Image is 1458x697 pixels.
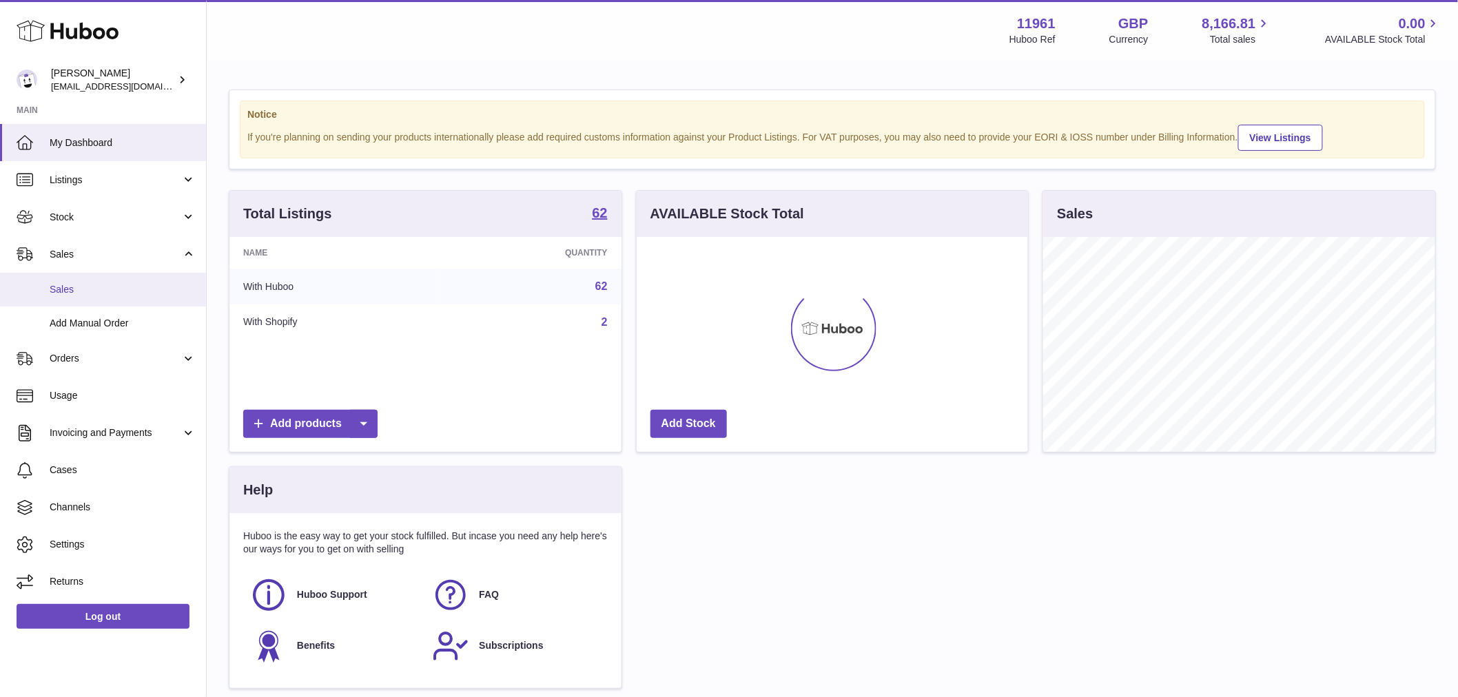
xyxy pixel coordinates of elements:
[247,123,1417,151] div: If you're planning on sending your products internationally please add required customs informati...
[595,280,608,292] a: 62
[50,389,196,402] span: Usage
[50,464,196,477] span: Cases
[1009,33,1056,46] div: Huboo Ref
[50,248,181,261] span: Sales
[1325,14,1441,46] a: 0.00 AVAILABLE Stock Total
[50,317,196,330] span: Add Manual Order
[50,501,196,514] span: Channels
[1202,14,1272,46] a: 8,166.81 Total sales
[441,237,622,269] th: Quantity
[50,174,181,187] span: Listings
[243,410,378,438] a: Add products
[592,206,607,222] a: 62
[1325,33,1441,46] span: AVAILABLE Stock Total
[1238,125,1323,151] a: View Listings
[17,604,189,629] a: Log out
[1210,33,1271,46] span: Total sales
[250,627,418,665] a: Benefits
[243,481,273,499] h3: Help
[250,576,418,614] a: Huboo Support
[50,538,196,551] span: Settings
[50,211,181,224] span: Stock
[243,530,608,556] p: Huboo is the easy way to get your stock fulfilled. But incase you need any help here's our ways f...
[432,576,600,614] a: FAQ
[50,426,181,439] span: Invoicing and Payments
[650,410,727,438] a: Add Stock
[50,136,196,149] span: My Dashboard
[50,352,181,365] span: Orders
[432,627,600,665] a: Subscriptions
[229,237,441,269] th: Name
[1399,14,1426,33] span: 0.00
[1118,14,1148,33] strong: GBP
[50,575,196,588] span: Returns
[1017,14,1056,33] strong: 11961
[592,206,607,220] strong: 62
[51,67,175,93] div: [PERSON_NAME]
[51,81,203,92] span: [EMAIL_ADDRESS][DOMAIN_NAME]
[650,205,804,223] h3: AVAILABLE Stock Total
[229,304,441,340] td: With Shopify
[50,283,196,296] span: Sales
[297,588,367,601] span: Huboo Support
[1109,33,1149,46] div: Currency
[479,588,499,601] span: FAQ
[1202,14,1256,33] span: 8,166.81
[1057,205,1093,223] h3: Sales
[297,639,335,652] span: Benefits
[243,205,332,223] h3: Total Listings
[229,269,441,304] td: With Huboo
[479,639,543,652] span: Subscriptions
[602,316,608,328] a: 2
[17,70,37,90] img: internalAdmin-11961@internal.huboo.com
[247,108,1417,121] strong: Notice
